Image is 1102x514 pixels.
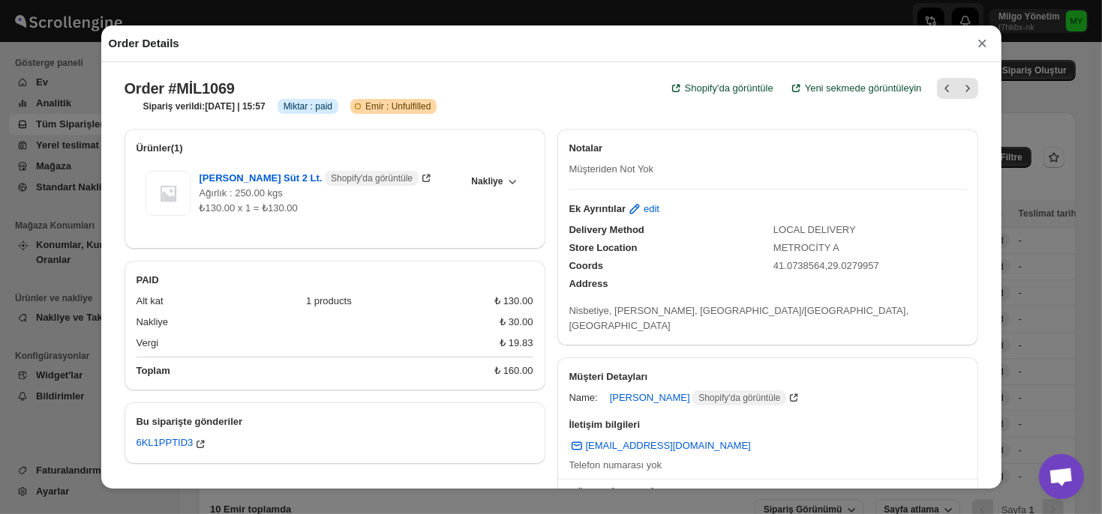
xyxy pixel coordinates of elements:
span: Emir : Unfulfilled [365,100,431,112]
button: Edit [940,481,974,505]
h3: İletişim bilgileri [569,417,966,432]
h3: Sipariş verildi: [143,100,266,112]
button: edit [618,197,668,221]
span: Shopify'da görüntüle [331,172,413,184]
span: Coords [569,260,604,271]
span: Shopify'da görüntüle [685,81,773,96]
div: ₺ 30.00 [500,315,533,330]
a: [EMAIL_ADDRESS][DOMAIN_NAME] [560,434,760,458]
span: Yeni sekmede görüntüleyin [805,81,922,96]
div: ₺ 160.00 [494,363,533,378]
div: 1 products [306,294,482,309]
a: Shopify'da görüntüle [659,73,782,103]
h2: Ürünler(1) [137,141,533,156]
h2: Bu siparişte gönderiler [137,414,533,429]
b: [DATE] | 15:57 [205,101,265,112]
span: Nisbetiye, [PERSON_NAME], [GEOGRAPHIC_DATA]/[GEOGRAPHIC_DATA], [GEOGRAPHIC_DATA] [569,305,909,331]
span: [PERSON_NAME] [610,390,787,405]
span: Store Location [569,242,638,253]
div: Name: [569,390,598,405]
span: Ağırlık : 250.00 kgs [200,187,283,199]
b: Ek Ayrıntılar [569,202,626,217]
button: × [971,33,993,54]
nav: Pagination [937,78,978,99]
button: 6KL1PPTID3 [137,437,209,452]
h3: Müşteri Detayları [569,369,966,384]
span: Delivery Method [569,224,644,235]
a: [PERSON_NAME] Süt 2 Lt. Shopify'da görüntüle [200,172,434,184]
button: Nakliye [462,171,524,192]
span: [EMAIL_ADDRESS][DOMAIN_NAME] [586,438,751,453]
h2: Order #MİL1069 [125,79,235,97]
div: Alt kat [137,294,295,309]
div: Vergi [137,336,488,351]
div: ₺ 130.00 [494,294,533,309]
button: Previous [937,78,958,99]
button: Next [957,78,978,99]
img: Item [146,171,191,216]
span: [PERSON_NAME] Süt 2 Lt. [200,171,419,186]
span: 41.0738564,29.0279957 [773,260,879,271]
span: Miktar : paid [284,100,332,112]
div: ₺ 19.83 [500,336,533,351]
span: Nakliye [471,175,503,187]
span: edit [644,202,659,217]
h2: PAID [137,273,533,288]
span: Shopify'da görüntüle [698,392,780,404]
h3: GÖNDERİ ADRESİ [569,486,938,501]
span: ₺130.00 x 1 = ₺130.00 [200,202,298,214]
h2: Order Details [109,36,179,51]
span: Müşteriden Not Yok [569,163,654,175]
b: Toplam [137,365,170,376]
div: Nakliye [137,315,488,330]
span: METROCİTY A [773,242,839,253]
button: Yeni sekmede görüntüleyin [779,73,931,103]
div: Açık sohbet [1039,454,1084,499]
span: LOCAL DELIVERY [773,224,856,235]
span: Telefon numarası yok [569,459,662,471]
a: [PERSON_NAME] Shopify'da görüntüle [610,392,802,403]
span: Edit [949,486,965,501]
b: Notalar [569,142,603,154]
span: Address [569,278,608,289]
